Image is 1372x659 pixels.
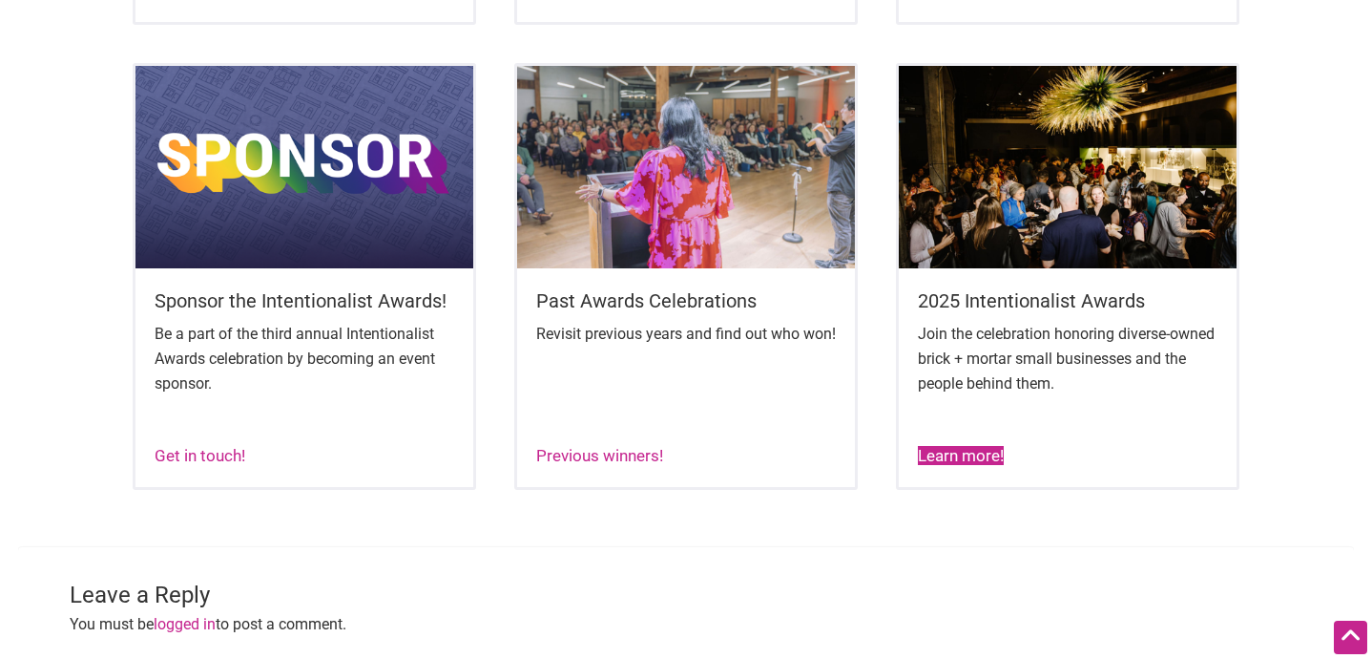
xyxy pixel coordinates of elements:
a: Get in touch! [155,446,245,465]
h5: 2025 Intentionalist Awards [918,287,1217,314]
p: Be a part of the third annual Intentionalist Awards celebration by becoming an event sponsor. [155,322,454,395]
a: logged in [154,615,216,633]
h5: Past Awards Celebrations [536,287,836,314]
a: Learn more! [918,446,1004,465]
p: You must be to post a comment. [70,612,1302,637]
a: Previous winners! [536,446,663,465]
p: Join the celebration honoring diverse-owned brick + mortar small businesses and the people behind... [918,322,1217,395]
h3: Leave a Reply [70,580,1302,612]
p: Revisit previous years and find out who won! [536,322,836,347]
div: Scroll Back to Top [1334,621,1367,654]
h5: Sponsor the Intentionalist Awards! [155,287,454,314]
